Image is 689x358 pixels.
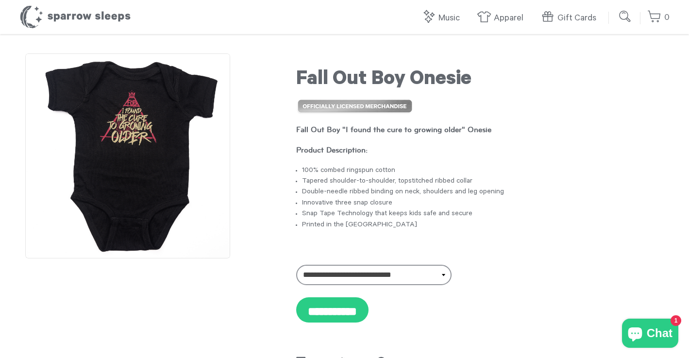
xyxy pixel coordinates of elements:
[421,8,465,29] a: Music
[302,198,664,209] li: Innovative three snap closure
[302,176,664,187] li: Tapered shoulder-to-shoulder, topstitched ribbed collar
[619,319,681,350] inbox-online-store-chat: Shopify online store chat
[616,7,635,26] input: Submit
[296,68,664,93] h1: Fall Out Boy Onesie
[477,8,528,29] a: Apparel
[302,187,664,198] li: Double-needle ribbed binding on neck, shoulders and leg opening
[302,220,664,231] li: Printed in the [GEOGRAPHIC_DATA]
[296,146,368,154] strong: Product Description:
[19,5,131,29] h1: Sparrow Sleeps
[302,166,664,176] li: 100% combed ringspun cotton
[296,125,491,134] strong: Fall Out Boy "I found the cure to growing older" Onesie
[302,209,664,220] li: Snap Tape Technology that keeps kids safe and secure
[540,8,601,29] a: Gift Cards
[647,7,670,28] a: 0
[25,53,230,258] img: Fall Out Boy Onesie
